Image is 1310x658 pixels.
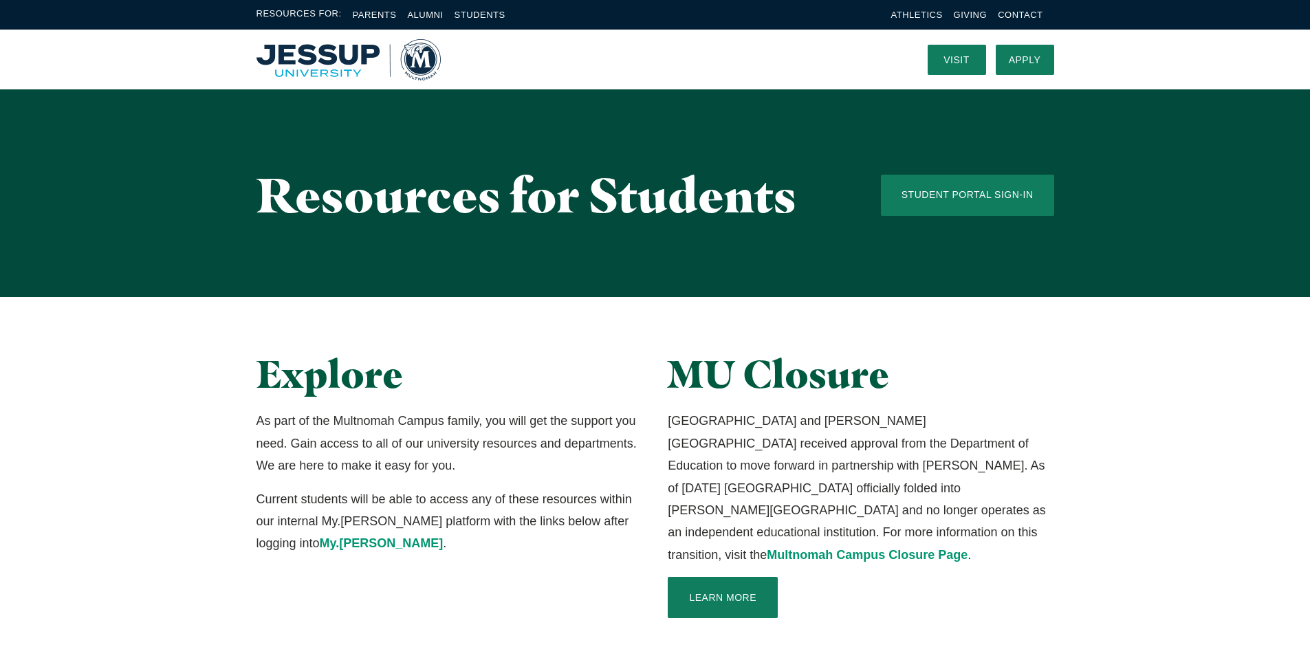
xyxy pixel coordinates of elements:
[891,10,943,20] a: Athletics
[928,45,986,75] a: Visit
[668,352,1054,396] h2: MU Closure
[256,410,642,476] p: As part of the Multnomah Campus family, you will get the support you need. Gain access to all of ...
[407,10,443,20] a: Alumni
[256,7,342,23] span: Resources For:
[256,352,642,396] h2: Explore
[998,10,1042,20] a: Contact
[767,548,968,562] a: Multnomah Campus Closure Page
[455,10,505,20] a: Students
[668,410,1054,566] p: [GEOGRAPHIC_DATA] and [PERSON_NAME][GEOGRAPHIC_DATA] received approval from the Department of Edu...
[320,536,444,550] a: My.[PERSON_NAME]
[256,39,441,80] img: Multnomah University Logo
[668,577,778,618] a: Learn More
[954,10,987,20] a: Giving
[996,45,1054,75] a: Apply
[256,488,642,555] p: Current students will be able to access any of these resources within our internal My.[PERSON_NAM...
[256,39,441,80] a: Home
[353,10,397,20] a: Parents
[256,168,826,221] h1: Resources for Students
[881,175,1054,216] a: Student Portal Sign-In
